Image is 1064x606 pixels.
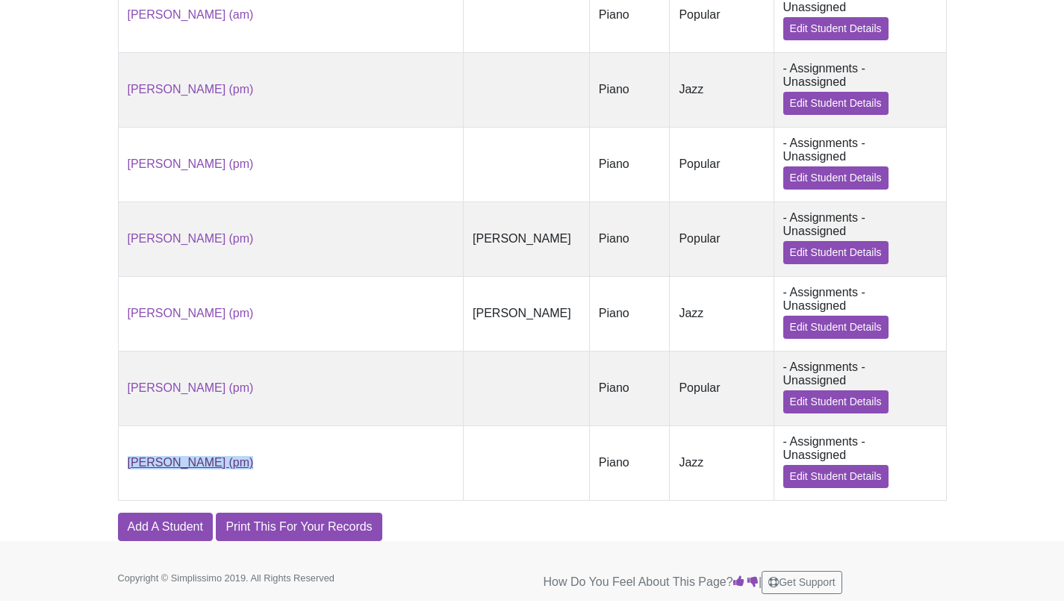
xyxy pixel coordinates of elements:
[783,17,889,40] a: Edit Student Details
[783,166,889,190] a: Edit Student Details
[128,456,254,469] a: [PERSON_NAME] (pm)
[762,571,842,594] button: Get Support
[216,513,382,541] a: Print This For Your Records
[464,202,590,276] td: [PERSON_NAME]
[118,513,213,541] a: Add A Student
[589,425,670,500] td: Piano
[544,571,947,594] p: How Do You Feel About This Page? |
[783,390,889,413] a: Edit Student Details
[128,307,254,319] a: [PERSON_NAME] (pm)
[128,83,254,96] a: [PERSON_NAME] (pm)
[774,351,946,425] td: - Assignments - Unassigned
[783,241,889,264] a: Edit Student Details
[589,52,670,127] td: Piano
[589,276,670,351] td: Piano
[464,276,590,351] td: [PERSON_NAME]
[118,571,379,585] p: Copyright © Simplissimo 2019. All Rights Reserved
[128,232,254,245] a: [PERSON_NAME] (pm)
[670,52,774,127] td: Jazz
[783,92,889,115] a: Edit Student Details
[774,52,946,127] td: - Assignments - Unassigned
[589,202,670,276] td: Piano
[670,351,774,425] td: Popular
[670,425,774,500] td: Jazz
[670,276,774,351] td: Jazz
[783,465,889,488] a: Edit Student Details
[774,202,946,276] td: - Assignments - Unassigned
[774,276,946,351] td: - Assignments - Unassigned
[670,127,774,202] td: Popular
[128,157,254,170] a: [PERSON_NAME] (pm)
[128,8,254,21] a: [PERSON_NAME] (am)
[774,425,946,500] td: - Assignments - Unassigned
[670,202,774,276] td: Popular
[589,127,670,202] td: Piano
[783,316,889,339] a: Edit Student Details
[128,381,254,394] a: [PERSON_NAME] (pm)
[774,127,946,202] td: - Assignments - Unassigned
[589,351,670,425] td: Piano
